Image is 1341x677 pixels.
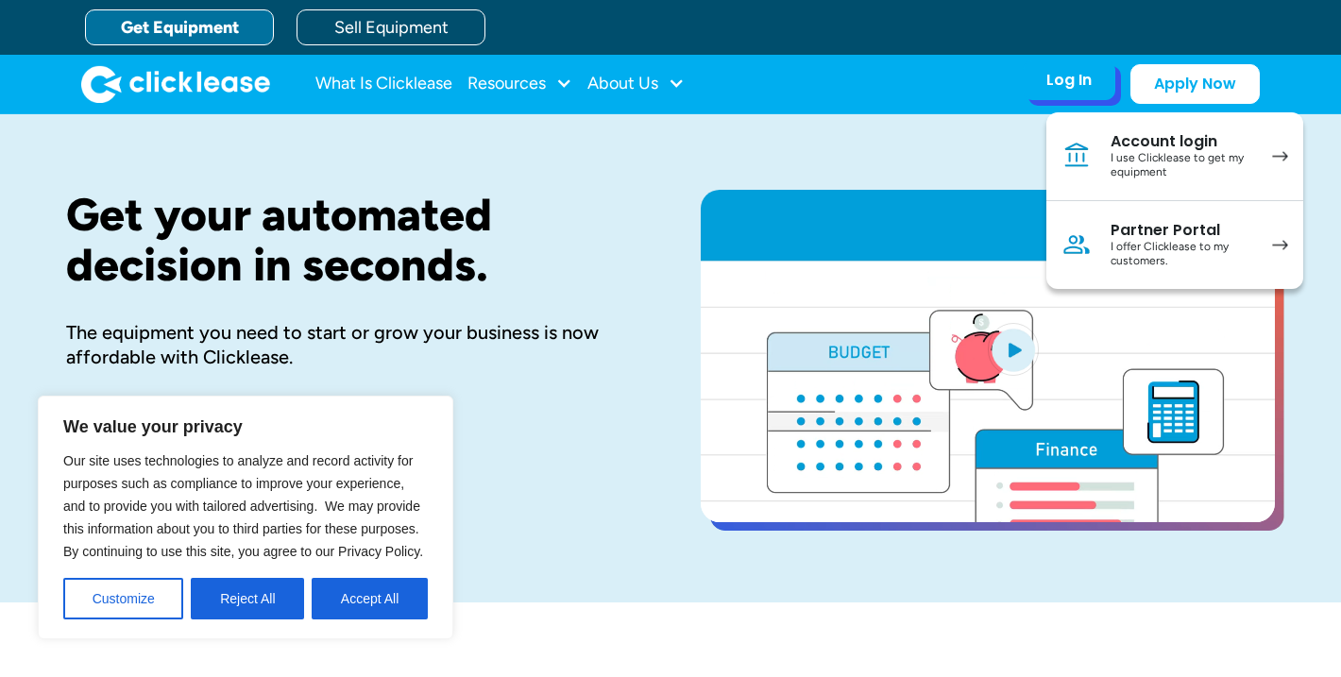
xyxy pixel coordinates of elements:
[63,578,183,619] button: Customize
[1046,112,1303,201] a: Account loginI use Clicklease to get my equipment
[85,9,274,45] a: Get Equipment
[1111,240,1253,269] div: I offer Clicklease to my customers.
[988,323,1039,376] img: Blue play button logo on a light blue circular background
[38,396,453,639] div: We value your privacy
[63,453,423,559] span: Our site uses technologies to analyze and record activity for purposes such as compliance to impr...
[1111,132,1253,151] div: Account login
[312,578,428,619] button: Accept All
[297,9,485,45] a: Sell Equipment
[1111,221,1253,240] div: Partner Portal
[1061,229,1092,260] img: Person icon
[1130,64,1260,104] a: Apply Now
[66,320,640,369] div: The equipment you need to start or grow your business is now affordable with Clicklease.
[1111,151,1253,180] div: I use Clicklease to get my equipment
[1046,201,1303,289] a: Partner PortalI offer Clicklease to my customers.
[1046,71,1092,90] div: Log In
[66,190,640,290] h1: Get your automated decision in seconds.
[701,190,1275,522] a: open lightbox
[587,65,685,103] div: About Us
[1272,151,1288,161] img: arrow
[63,415,428,438] p: We value your privacy
[1272,240,1288,250] img: arrow
[1046,112,1303,289] nav: Log In
[81,65,270,103] a: home
[467,65,572,103] div: Resources
[315,65,452,103] a: What Is Clicklease
[191,578,304,619] button: Reject All
[1061,141,1092,171] img: Bank icon
[81,65,270,103] img: Clicklease logo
